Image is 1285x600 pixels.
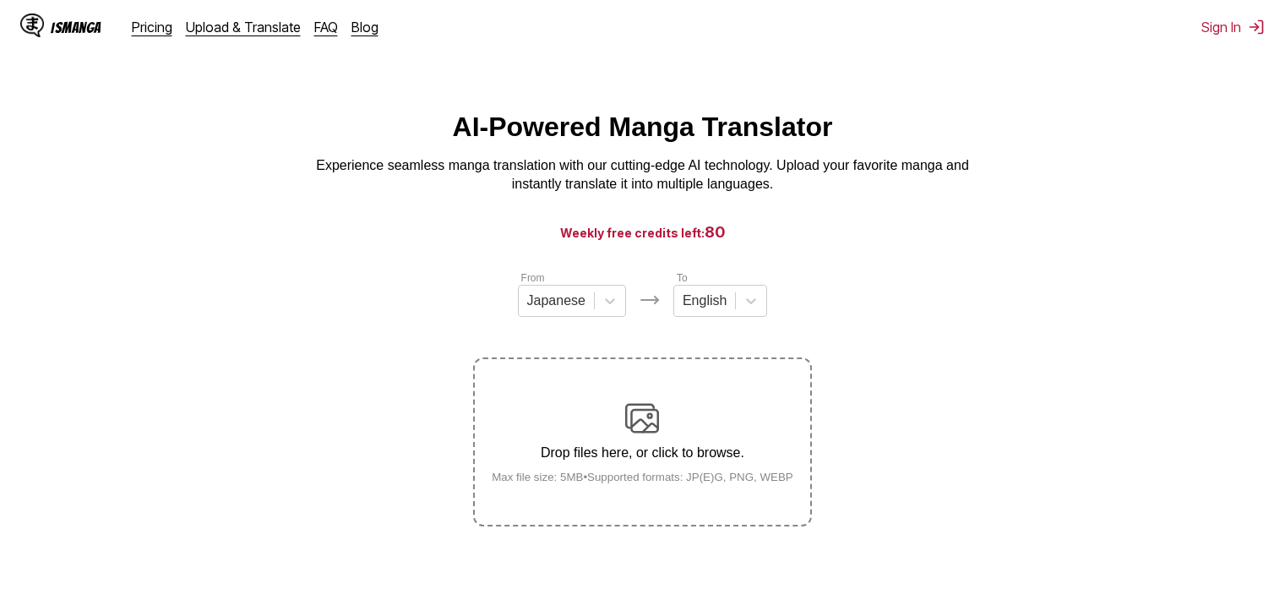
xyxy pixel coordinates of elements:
[478,471,807,483] small: Max file size: 5MB • Supported formats: JP(E)G, PNG, WEBP
[478,445,807,461] p: Drop files here, or click to browse.
[20,14,44,37] img: IsManga Logo
[51,19,101,35] div: IsManga
[677,272,688,284] label: To
[453,112,833,143] h1: AI-Powered Manga Translator
[41,221,1244,243] h3: Weekly free credits left:
[314,19,338,35] a: FAQ
[132,19,172,35] a: Pricing
[305,156,981,194] p: Experience seamless manga translation with our cutting-edge AI technology. Upload your favorite m...
[1201,19,1265,35] button: Sign In
[640,290,660,310] img: Languages icon
[20,14,132,41] a: IsManga LogoIsManga
[186,19,301,35] a: Upload & Translate
[1248,19,1265,35] img: Sign out
[351,19,378,35] a: Blog
[705,223,726,241] span: 80
[521,272,545,284] label: From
